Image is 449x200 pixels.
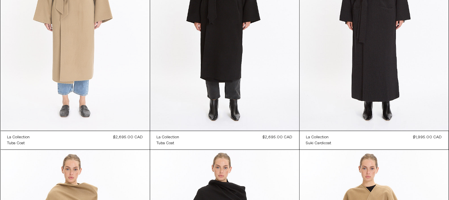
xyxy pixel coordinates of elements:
div: Tuba Coat [157,141,175,146]
div: Tuba Coat [7,141,25,146]
a: La Collection [7,134,30,140]
div: La Collection [306,135,329,140]
div: $2,695.00 CAD [113,134,143,140]
a: Tuba Coat [157,140,179,146]
div: $2,695.00 CAD [263,134,293,140]
div: $1,995.00 CAD [413,134,442,140]
a: La Collection [157,134,179,140]
a: Tuba Coat [7,140,30,146]
div: La Collection [157,135,179,140]
a: Suki Cardicoat [306,140,332,146]
div: La Collection [7,135,30,140]
a: La Collection [306,134,332,140]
